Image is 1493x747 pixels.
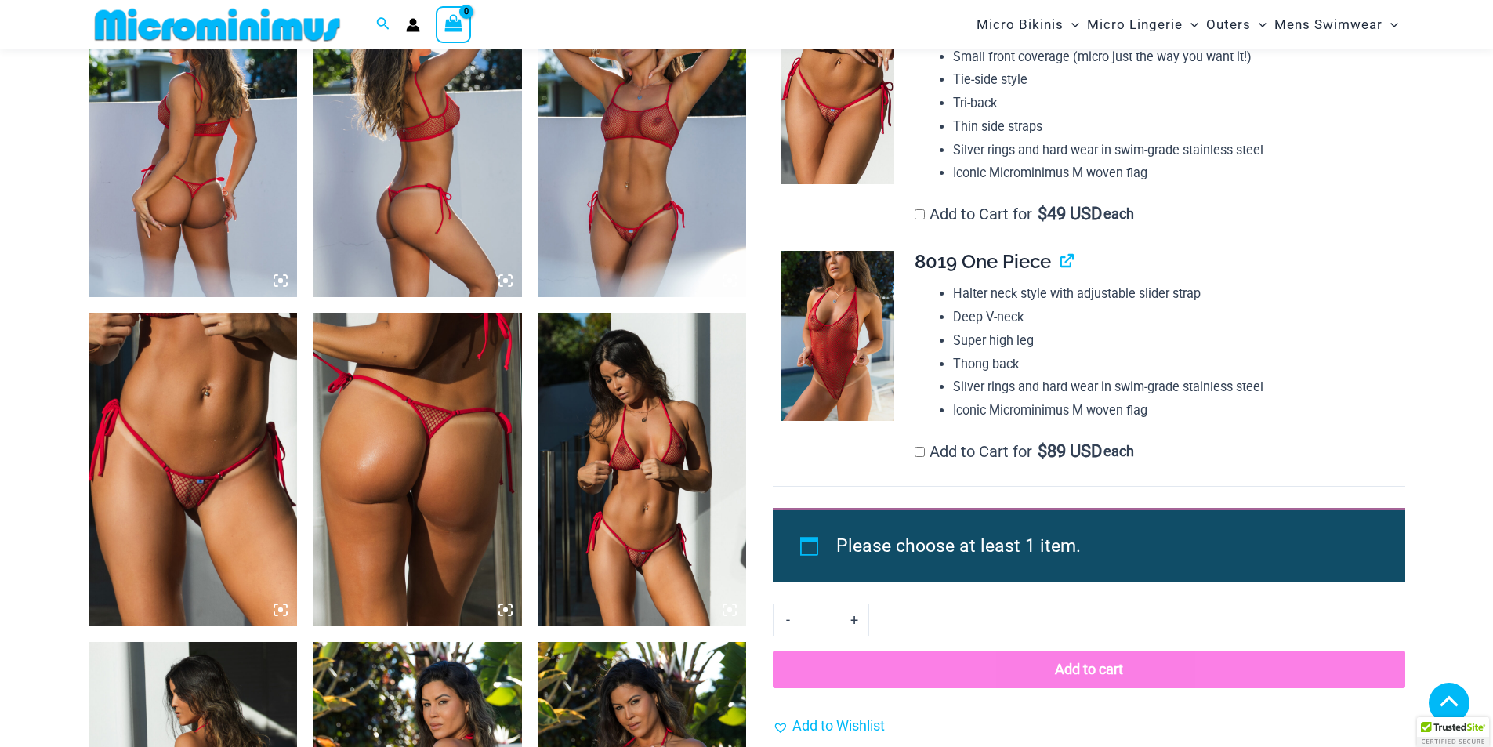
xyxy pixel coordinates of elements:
[89,313,298,626] img: Summer Storm Red 456 Micro
[1183,5,1198,45] span: Menu Toggle
[953,399,1392,422] li: Iconic Microminimus M woven flag
[376,15,390,34] a: Search icon link
[1038,206,1102,222] span: 49 USD
[792,717,885,734] span: Add to Wishlist
[1274,5,1382,45] span: Mens Swimwear
[915,209,925,219] input: Add to Cart for$49 USD each
[1270,5,1402,45] a: Mens SwimwearMenu ToggleMenu Toggle
[953,306,1392,329] li: Deep V-neck
[953,375,1392,399] li: Silver rings and hard wear in swim-grade stainless steel
[953,161,1392,185] li: Iconic Microminimus M woven flag
[915,205,1134,223] label: Add to Cart for
[953,45,1392,69] li: Small front coverage (micro just the way you want it!)
[1103,444,1134,459] span: each
[89,7,346,42] img: MM SHOP LOGO FLAT
[953,353,1392,376] li: Thong back
[803,604,839,636] input: Product quantity
[1064,5,1079,45] span: Menu Toggle
[1202,5,1270,45] a: OutersMenu ToggleMenu Toggle
[1087,5,1183,45] span: Micro Lingerie
[538,313,747,626] img: Summer Storm Red 312 Tri Top 456 Micro
[915,250,1051,273] span: 8019 One Piece
[773,604,803,636] a: -
[839,604,869,636] a: +
[973,5,1083,45] a: Micro BikinisMenu ToggleMenu Toggle
[836,528,1369,564] li: Please choose at least 1 item.
[953,115,1392,139] li: Thin side straps
[915,442,1134,461] label: Add to Cart for
[1038,204,1047,223] span: $
[1083,5,1202,45] a: Micro LingerieMenu ToggleMenu Toggle
[436,6,472,42] a: View Shopping Cart, empty
[773,651,1404,688] button: Add to cart
[781,13,894,184] img: Summer Storm Red 456 Micro
[1251,5,1267,45] span: Menu Toggle
[915,447,925,457] input: Add to Cart for$89 USD each
[773,714,885,738] a: Add to Wishlist
[1417,717,1489,747] div: TrustedSite Certified
[970,2,1405,47] nav: Site Navigation
[406,18,420,32] a: Account icon link
[313,313,522,626] img: Summer Storm Red 456 Micro
[1038,444,1102,459] span: 89 USD
[953,68,1392,92] li: Tie-side style
[1206,5,1251,45] span: Outers
[781,251,894,422] img: Summer Storm Red 8019 One Piece
[1382,5,1398,45] span: Menu Toggle
[953,92,1392,115] li: Tri-back
[953,329,1392,353] li: Super high leg
[1038,441,1047,461] span: $
[1103,206,1134,222] span: each
[953,139,1392,162] li: Silver rings and hard wear in swim-grade stainless steel
[953,282,1392,306] li: Halter neck style with adjustable slider strap
[977,5,1064,45] span: Micro Bikinis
